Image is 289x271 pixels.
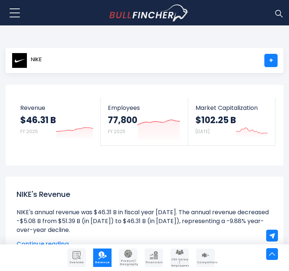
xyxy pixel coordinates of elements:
[197,261,214,264] span: Competitors
[31,56,42,63] span: NIKE
[67,249,86,267] a: Company Overview
[68,261,85,264] span: Overview
[20,128,38,135] small: FY 2025
[11,54,42,67] a: NIKE
[93,249,112,267] a: Company Revenue
[109,4,189,21] img: Bullfincher logo
[101,98,187,145] a: Employees 77,800 FY 2025
[20,114,56,126] strong: $46.31 B
[20,104,93,111] span: Revenue
[94,261,111,264] span: Revenue
[17,189,272,200] h1: NIKE's Revenue
[17,240,272,249] span: Continue reading...
[195,114,236,126] strong: $102.25 B
[195,104,268,111] span: Market Capitalization
[120,260,137,266] span: Product / Geography
[171,258,188,267] span: CEO Salary / Employees
[109,4,188,21] a: Go to homepage
[145,249,163,267] a: Company Financials
[108,114,137,126] strong: 77,800
[170,249,189,267] a: Company Employees
[145,261,162,264] span: Financials
[264,54,278,67] a: +
[196,249,215,267] a: Company Competitors
[17,208,272,234] li: NIKE's annual revenue was $46.31 B in fiscal year [DATE]. The annual revenue decreased -$5.08 B f...
[108,128,126,135] small: FY 2025
[195,128,209,135] small: [DATE]
[108,104,180,111] span: Employees
[13,98,101,145] a: Revenue $46.31 B FY 2025
[119,249,137,267] a: Company Product/Geography
[188,98,275,145] a: Market Capitalization $102.25 B [DATE]
[12,53,27,68] img: NKE logo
